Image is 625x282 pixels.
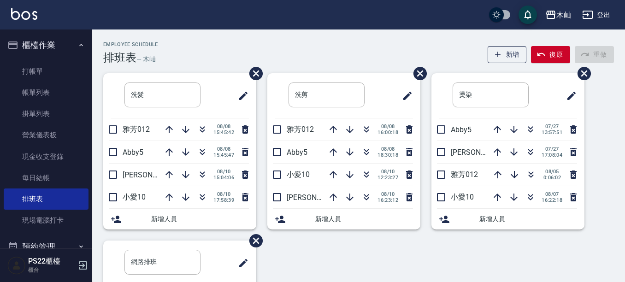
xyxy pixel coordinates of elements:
span: 17:08:04 [542,152,562,158]
span: 刪除班表 [407,60,428,87]
div: 新增人員 [431,209,584,229]
h2: Employee Schedule [103,41,158,47]
span: Abby5 [123,148,143,157]
a: 打帳單 [4,61,88,82]
span: 刪除班表 [571,60,592,87]
span: [PERSON_NAME]7 [123,170,182,179]
input: 排版標題 [124,250,200,275]
span: 08/08 [377,146,398,152]
button: 新增 [488,46,527,63]
span: 13:57:51 [542,129,562,135]
a: 每日結帳 [4,167,88,188]
img: Logo [11,8,37,20]
span: 08/10 [377,191,398,197]
span: [PERSON_NAME]7 [287,193,346,202]
button: 櫃檯作業 [4,33,88,57]
span: 16:23:12 [377,197,398,203]
a: 排班表 [4,188,88,210]
span: 雅芳012 [123,125,150,134]
p: 櫃台 [28,266,75,274]
span: 07/27 [542,146,562,152]
span: 修改班表的標題 [232,252,249,274]
span: 08/10 [377,169,398,175]
a: 帳單列表 [4,82,88,103]
span: 12:23:27 [377,175,398,181]
span: 08/08 [377,123,398,129]
span: 修改班表的標題 [560,85,577,107]
span: 15:04:06 [213,175,234,181]
div: 新增人員 [103,209,256,229]
button: 木屾 [542,6,575,24]
a: 營業儀表板 [4,124,88,146]
span: 08/08 [213,146,234,152]
span: 刪除班表 [242,60,264,87]
span: 08/08 [213,123,234,129]
span: 15:45:42 [213,129,234,135]
span: 雅芳012 [287,125,314,134]
span: 小愛10 [287,170,310,179]
h5: PS22櫃檯 [28,257,75,266]
span: 15:45:47 [213,152,234,158]
span: 08/07 [542,191,562,197]
span: 新增人員 [479,214,577,224]
span: 18:30:18 [377,152,398,158]
div: 木屾 [556,9,571,21]
span: Abby5 [451,125,472,134]
span: 08/10 [213,191,234,197]
button: save [519,6,537,24]
span: 修改班表的標題 [232,85,249,107]
img: Person [7,256,26,275]
span: 0:06:02 [542,175,562,181]
span: 新增人員 [151,214,249,224]
h3: 排班表 [103,51,136,64]
span: 08/05 [542,169,562,175]
span: 刪除班表 [242,227,264,254]
span: 16:22:18 [542,197,562,203]
span: 16:00:18 [377,129,398,135]
a: 現金收支登錄 [4,146,88,167]
span: Abby5 [287,148,307,157]
span: 08/10 [213,169,234,175]
span: 修改班表的標題 [396,85,413,107]
input: 排版標題 [289,82,365,107]
span: 新增人員 [315,214,413,224]
span: 小愛10 [451,193,474,201]
span: [PERSON_NAME]7 [451,148,510,157]
button: 復原 [531,46,570,63]
button: 登出 [578,6,614,23]
div: 新增人員 [267,209,420,229]
h6: — 木屾 [136,54,156,64]
a: 現場電腦打卡 [4,210,88,231]
a: 掛單列表 [4,103,88,124]
span: 小愛10 [123,193,146,201]
span: 17:58:39 [213,197,234,203]
span: 雅芳012 [451,170,478,179]
button: 預約管理 [4,235,88,259]
input: 排版標題 [453,82,529,107]
span: 07/27 [542,123,562,129]
input: 排版標題 [124,82,200,107]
